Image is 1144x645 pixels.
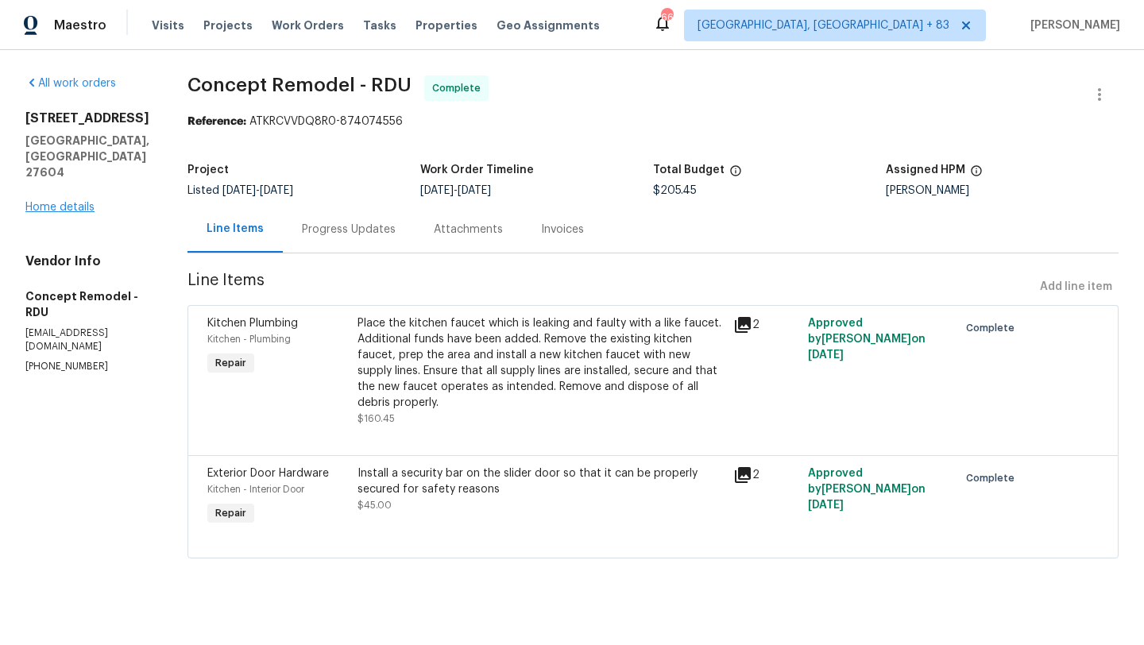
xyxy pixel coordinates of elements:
h5: Project [187,164,229,176]
div: ATKRCVVDQ8R0-874074556 [187,114,1119,129]
span: Listed [187,185,293,196]
span: Kitchen - Plumbing [207,334,291,344]
span: [DATE] [808,350,844,361]
span: Kitchen Plumbing [207,318,298,329]
div: Progress Updates [302,222,396,238]
span: $205.45 [653,185,697,196]
div: Invoices [541,222,584,238]
div: Place the kitchen faucet which is leaking and faulty with a like faucet. Additional funds have be... [357,315,724,411]
span: [DATE] [222,185,256,196]
span: The total cost of line items that have been proposed by Opendoor. This sum includes line items th... [729,164,742,185]
span: Projects [203,17,253,33]
h5: Concept Remodel - RDU [25,288,149,320]
span: [PERSON_NAME] [1024,17,1120,33]
div: 661 [661,10,672,25]
span: Maestro [54,17,106,33]
span: Repair [209,505,253,521]
span: Visits [152,17,184,33]
div: Line Items [207,221,264,237]
span: [GEOGRAPHIC_DATA], [GEOGRAPHIC_DATA] + 83 [698,17,949,33]
span: Exterior Door Hardware [207,468,329,479]
span: Approved by [PERSON_NAME] on [808,318,926,361]
h5: [GEOGRAPHIC_DATA], [GEOGRAPHIC_DATA] 27604 [25,133,149,180]
span: - [420,185,491,196]
span: [DATE] [808,500,844,511]
p: [EMAIL_ADDRESS][DOMAIN_NAME] [25,326,149,353]
span: Tasks [363,20,396,31]
span: Geo Assignments [497,17,600,33]
span: Work Orders [272,17,344,33]
span: Properties [415,17,477,33]
h5: Work Order Timeline [420,164,534,176]
span: - [222,185,293,196]
span: Repair [209,355,253,371]
h5: Total Budget [653,164,725,176]
b: Reference: [187,116,246,127]
div: Attachments [434,222,503,238]
p: [PHONE_NUMBER] [25,360,149,373]
a: Home details [25,202,95,213]
h5: Assigned HPM [886,164,965,176]
span: Complete [432,80,487,96]
span: Approved by [PERSON_NAME] on [808,468,926,511]
h4: Vendor Info [25,253,149,269]
span: Kitchen - Interior Door [207,485,304,494]
span: [DATE] [458,185,491,196]
span: [DATE] [420,185,454,196]
span: $45.00 [357,500,392,510]
span: The hpm assigned to this work order. [970,164,983,185]
a: All work orders [25,78,116,89]
span: $160.45 [357,414,395,423]
h2: [STREET_ADDRESS] [25,110,149,126]
span: [DATE] [260,185,293,196]
span: Concept Remodel - RDU [187,75,412,95]
div: [PERSON_NAME] [886,185,1119,196]
div: 2 [733,465,798,485]
span: Complete [966,470,1021,486]
span: Line Items [187,272,1034,302]
span: Complete [966,320,1021,336]
div: 2 [733,315,798,334]
div: Install a security bar on the slider door so that it can be properly secured for safety reasons [357,465,724,497]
